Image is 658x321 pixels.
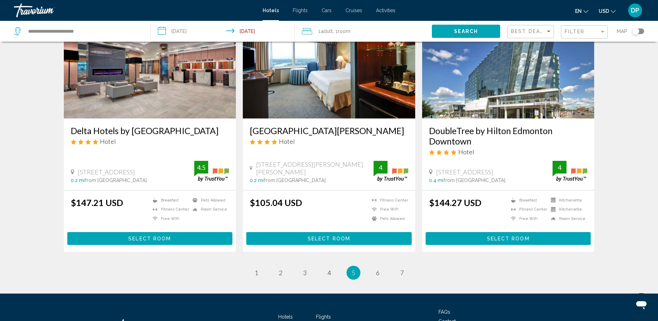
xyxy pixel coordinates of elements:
a: DoubleTree by Hilton Edmonton Downtown [429,125,588,146]
li: Free WiFi [149,216,189,222]
span: 1 [318,26,333,36]
a: Select Room [246,234,412,241]
li: Fitness Center [368,197,408,203]
li: Pets Allowed [368,216,408,222]
span: [STREET_ADDRESS] [78,168,135,176]
ins: $144.27 USD [429,197,481,208]
span: [STREET_ADDRESS][PERSON_NAME][PERSON_NAME] [256,160,374,176]
a: Cruises [345,8,362,13]
li: Breakfast [149,197,189,203]
span: [STREET_ADDRESS] [436,168,493,176]
button: Travelers: 1 adult, 0 children [295,21,432,42]
span: 3 [303,269,307,277]
li: Free WiFi [368,206,408,212]
li: Room Service [189,206,229,212]
div: 4 star Hotel [250,138,408,145]
a: Hotels [263,8,279,13]
a: Activities [376,8,395,13]
a: FAQs [438,309,450,315]
button: Select Room [246,232,412,245]
span: DP [631,7,639,14]
span: en [575,8,582,14]
span: 5 [352,269,355,277]
span: , 1 [333,26,350,36]
span: 7 [400,269,404,277]
span: Hotel [279,138,295,145]
span: Search [454,29,478,34]
a: Flights [293,8,308,13]
span: USD [599,8,609,14]
ins: $105.04 USD [250,197,302,208]
span: Map [617,26,627,36]
span: 1 [255,269,258,277]
li: Fitness Center [149,206,189,212]
span: Room [338,28,350,34]
span: from [GEOGRAPHIC_DATA] [264,178,326,183]
span: 0.2 mi [71,178,85,183]
img: Hotel image [422,7,595,118]
span: 0.2 mi [250,178,264,183]
span: Hotel [100,138,116,145]
span: 6 [376,269,379,277]
span: 4 [327,269,331,277]
li: Kitchenette [547,206,587,212]
button: Check-in date: Aug 17, 2025 Check-out date: Aug 18, 2025 [151,21,295,42]
div: 4 [553,163,566,172]
ins: $147.21 USD [71,197,123,208]
div: 4.5 [194,163,208,172]
li: Breakfast [507,197,547,203]
span: Select Room [308,236,350,241]
img: Hotel image [64,7,236,118]
a: Travorium [14,3,256,17]
li: Free WiFi [507,216,547,222]
button: Select Room [426,232,591,245]
span: 0.4 mi [429,178,443,183]
span: Filter [565,29,584,34]
span: Adult [321,28,333,34]
img: trustyou-badge.svg [553,161,587,181]
img: Hotel image [243,7,415,118]
button: Select Room [67,232,233,245]
li: Room Service [547,216,587,222]
li: Pets Allowed [189,197,229,203]
a: Cars [322,8,332,13]
iframe: Кнопка запуска окна обмена сообщениями [630,293,652,315]
button: Change language [575,6,588,16]
li: Kitchenette [547,197,587,203]
span: Select Room [128,236,171,241]
span: from [GEOGRAPHIC_DATA] [443,178,505,183]
a: Select Room [426,234,591,241]
mat-select: Sort by [511,29,552,35]
a: Delta Hotels by [GEOGRAPHIC_DATA] [71,125,229,136]
span: from [GEOGRAPHIC_DATA] [85,178,147,183]
button: Search [432,25,500,38]
span: Select Room [487,236,530,241]
button: Toggle map [627,28,644,34]
a: Flights [316,314,331,320]
a: [GEOGRAPHIC_DATA][PERSON_NAME] [250,125,408,136]
span: 2 [279,269,282,277]
button: Change currency [599,6,616,16]
img: trustyou-badge.svg [374,161,408,181]
button: User Menu [626,3,644,18]
a: Hotels [278,314,293,320]
li: Fitness Center [507,206,547,212]
span: Hotel [458,148,474,156]
ul: Pagination [64,266,595,280]
div: 4 star Hotel [429,148,588,156]
button: Filter [561,25,608,39]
